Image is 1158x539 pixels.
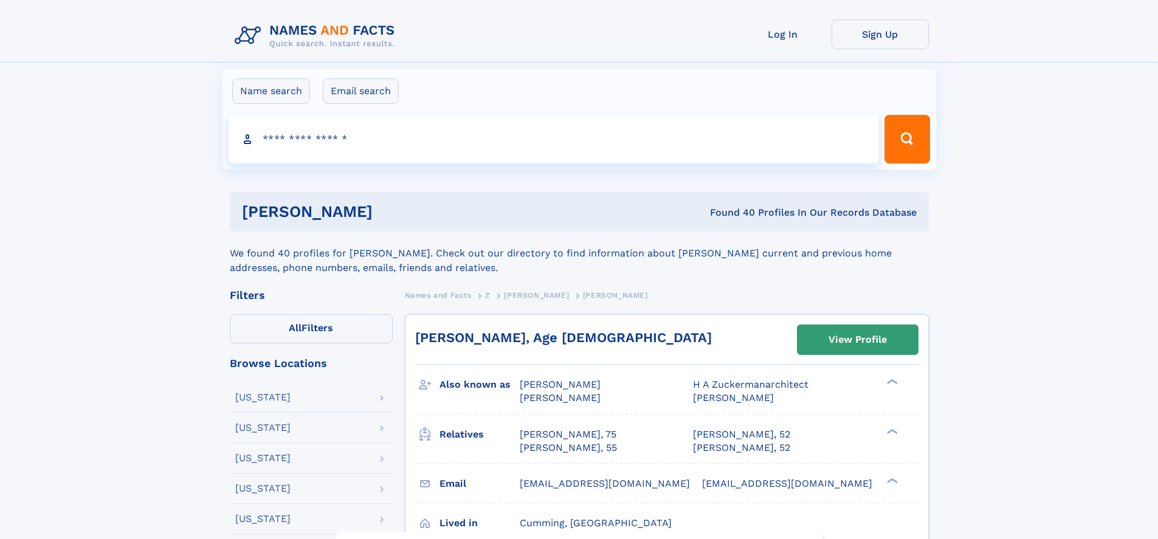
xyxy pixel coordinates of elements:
div: Filters [230,290,393,301]
a: [PERSON_NAME], Age [DEMOGRAPHIC_DATA] [415,330,712,345]
a: [PERSON_NAME] [504,287,569,303]
a: View Profile [798,325,918,354]
span: All [289,322,302,334]
span: Cumming, [GEOGRAPHIC_DATA] [520,517,672,529]
a: Log In [734,19,832,49]
div: We found 40 profiles for [PERSON_NAME]. Check out our directory to find information about [PERSON... [230,232,929,275]
div: Browse Locations [230,358,393,369]
span: [PERSON_NAME] [504,291,569,300]
input: search input [229,115,880,163]
img: Logo Names and Facts [230,19,405,52]
span: [EMAIL_ADDRESS][DOMAIN_NAME] [520,478,690,489]
div: [US_STATE] [235,453,291,463]
div: Found 40 Profiles In Our Records Database [541,206,917,219]
span: [PERSON_NAME] [520,379,601,390]
div: View Profile [829,326,887,354]
a: Sign Up [832,19,929,49]
a: [PERSON_NAME], 55 [520,441,617,455]
span: [PERSON_NAME] [520,392,601,403]
span: H A Zuckermanarchitect [693,379,808,390]
label: Filters [230,314,393,343]
h3: Lived in [439,513,520,534]
div: [US_STATE] [235,423,291,433]
h3: Email [439,473,520,494]
label: Name search [232,78,310,104]
h3: Relatives [439,424,520,445]
span: Z [485,291,491,300]
label: Email search [323,78,399,104]
a: Names and Facts [405,287,472,303]
a: Z [485,287,491,303]
div: ❯ [884,378,898,386]
button: Search Button [884,115,929,163]
div: ❯ [884,427,898,435]
div: ❯ [884,476,898,484]
span: [PERSON_NAME] [693,392,774,403]
a: [PERSON_NAME], 52 [693,428,790,441]
a: [PERSON_NAME], 52 [693,441,790,455]
span: [EMAIL_ADDRESS][DOMAIN_NAME] [702,478,872,489]
div: [US_STATE] [235,514,291,524]
div: [US_STATE] [235,393,291,402]
div: [US_STATE] [235,484,291,493]
a: [PERSON_NAME], 75 [520,428,616,441]
span: [PERSON_NAME] [583,291,648,300]
h3: Also known as [439,374,520,395]
h1: [PERSON_NAME] [242,204,542,219]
